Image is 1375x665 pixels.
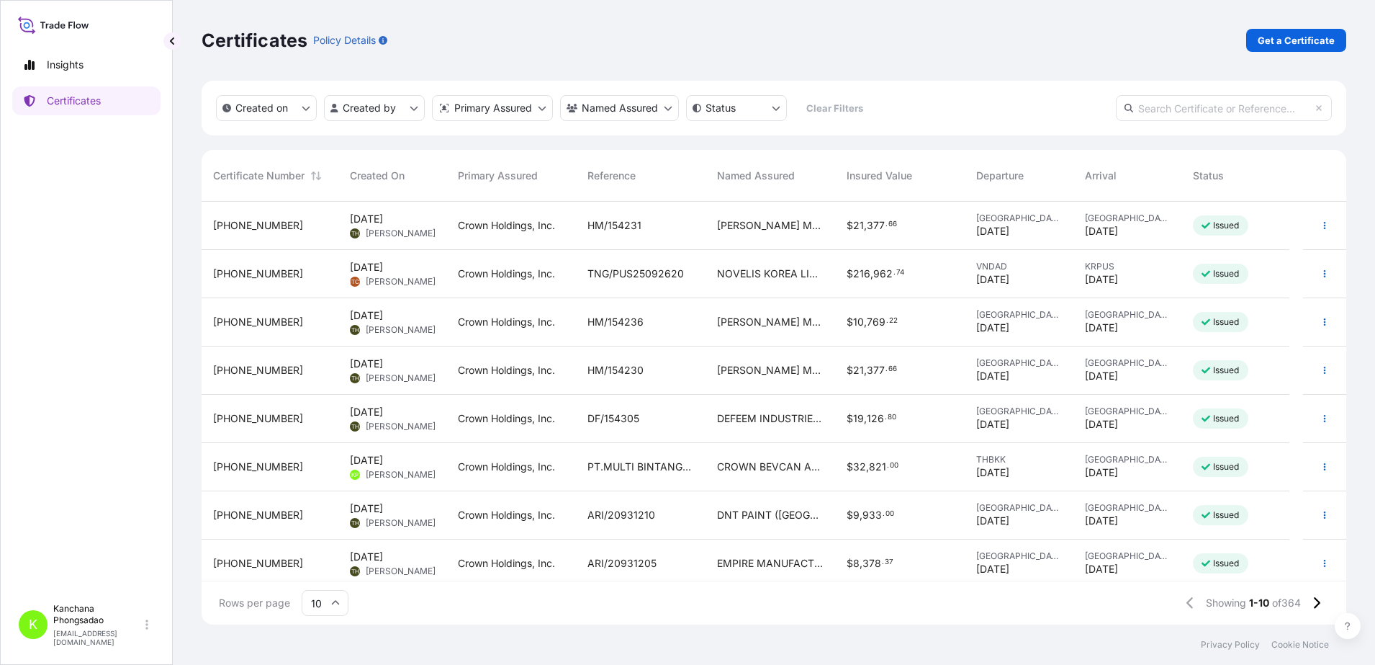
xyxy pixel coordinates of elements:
[582,101,658,115] p: Named Assured
[794,97,875,120] button: Clear Filters
[717,508,824,522] span: DNT PAINT ([GEOGRAPHIC_DATA]) SDN BHD
[717,556,824,571] span: EMPIRE MANUFACTURING SDN BHD
[867,414,884,424] span: 126
[705,101,736,115] p: Status
[1271,639,1329,651] a: Cookie Notice
[853,462,866,472] span: 32
[889,318,898,323] span: 22
[458,315,555,329] span: Crown Holdings, Inc.
[717,315,824,329] span: [PERSON_NAME] MANUFACTURING ([GEOGRAPHIC_DATA]) SDN BHD
[853,365,864,375] span: 21
[976,465,1009,480] span: [DATE]
[366,324,436,336] span: [PERSON_NAME]
[213,267,303,281] span: [PHONE_NUMBER]
[976,514,1009,528] span: [DATE]
[717,411,824,426] span: DEFEEM INDUSTRIES SDN BHD
[853,269,870,279] span: 216
[1116,95,1332,121] input: Search Certificate or Reference...
[458,460,555,474] span: Crown Holdings, Inc.
[870,269,873,279] span: ,
[1201,639,1260,651] a: Privacy Policy
[867,220,885,231] span: 377
[976,321,1009,335] span: [DATE]
[350,453,383,468] span: [DATE]
[853,414,864,424] span: 19
[847,365,853,375] span: $
[213,363,303,378] span: [PHONE_NUMBER]
[864,317,867,327] span: ,
[976,224,1009,238] span: [DATE]
[347,275,364,289] span: NTCV
[351,468,359,482] span: KP
[587,169,636,183] span: Reference
[883,512,885,517] span: .
[213,411,303,426] span: [PHONE_NUMBER]
[860,510,862,520] span: ,
[350,260,383,275] span: [DATE]
[213,556,303,571] span: [PHONE_NUMBER]
[351,371,359,385] span: TH
[847,510,853,520] span: $
[351,323,359,337] span: TH
[862,558,881,568] span: 378
[885,512,894,517] span: 00
[896,270,904,275] span: 74
[458,508,555,522] span: Crown Holdings, Inc.
[216,95,317,121] button: createdOn Filter options
[717,363,824,378] span: [PERSON_NAME] MANUFACTURING ([GEOGRAPHIC_DATA]) SDN BHD
[847,169,912,183] span: Insured Value
[1085,309,1170,321] span: [GEOGRAPHIC_DATA]
[976,562,1009,576] span: [DATE]
[882,560,884,565] span: .
[53,629,143,646] p: [EMAIL_ADDRESS][DOMAIN_NAME]
[307,167,325,184] button: Sort
[1085,213,1170,224] span: [GEOGRAPHIC_DATA]
[976,550,1061,562] span: [GEOGRAPHIC_DATA]
[887,463,889,468] span: .
[12,86,161,115] a: Certificates
[587,556,657,571] span: ARI/20931205
[1085,272,1118,287] span: [DATE]
[458,363,555,378] span: Crown Holdings, Inc.
[350,212,383,226] span: [DATE]
[1085,417,1118,432] span: [DATE]
[350,550,383,564] span: [DATE]
[717,460,824,474] span: CROWN BEVCAN AND CLOSURES ([GEOGRAPHIC_DATA]) CO., LTD.
[458,556,555,571] span: Crown Holdings, Inc.
[976,169,1024,183] span: Departure
[587,315,644,329] span: HM/154236
[1085,169,1117,183] span: Arrival
[587,460,694,474] span: PT.MULTI BINTANG#IV2252001782_JAKARTA
[560,95,679,121] button: cargoOwner Filter options
[366,566,436,577] span: [PERSON_NAME]
[1085,514,1118,528] span: [DATE]
[1213,316,1240,328] p: Issued
[885,415,887,420] span: .
[1085,369,1118,383] span: [DATE]
[213,508,303,522] span: [PHONE_NUMBER]
[864,365,867,375] span: ,
[867,317,885,327] span: 769
[860,558,862,568] span: ,
[862,510,882,520] span: 933
[886,318,888,323] span: .
[1246,29,1346,52] a: Get a Certificate
[976,272,1009,287] span: [DATE]
[350,405,383,419] span: [DATE]
[853,220,864,231] span: 21
[313,33,376,48] p: Policy Details
[885,367,888,372] span: .
[366,276,436,287] span: [PERSON_NAME]
[366,421,436,432] span: [PERSON_NAME]
[890,463,898,468] span: 00
[1213,268,1240,280] p: Issued
[350,308,383,323] span: [DATE]
[366,469,436,481] span: [PERSON_NAME]
[1193,169,1224,183] span: Status
[864,414,867,424] span: ,
[324,95,425,121] button: createdBy Filter options
[976,261,1061,272] span: VNDAD
[587,411,639,426] span: DF/154305
[458,169,538,183] span: Primary Assured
